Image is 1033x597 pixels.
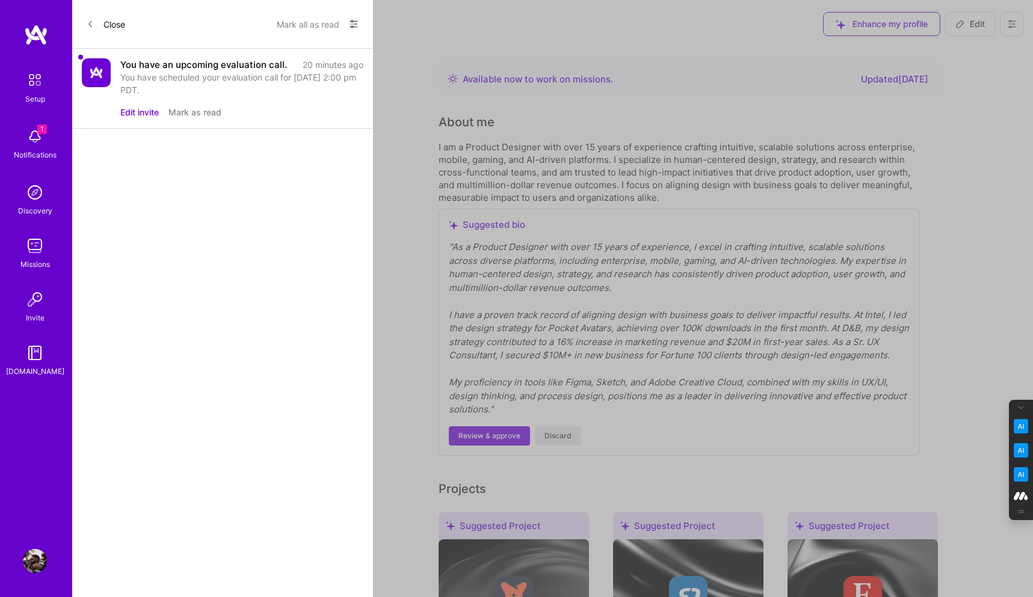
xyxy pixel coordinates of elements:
[120,58,287,71] div: You have an upcoming evaluation call.
[277,14,339,34] button: Mark all as read
[23,180,47,204] img: discovery
[23,287,47,311] img: Invite
[1014,443,1028,458] img: Email Tone Analyzer icon
[26,311,45,324] div: Invite
[1014,467,1028,482] img: Jargon Buster icon
[1014,419,1028,433] img: Key Point Extractor icon
[23,549,47,573] img: User Avatar
[24,24,48,46] img: logo
[82,58,111,87] img: Company Logo
[303,58,363,71] div: 20 minutes ago
[87,14,125,34] button: Close
[20,549,50,573] a: User Avatar
[6,365,64,378] div: [DOMAIN_NAME]
[120,106,159,118] button: Edit invite
[18,204,52,217] div: Discovery
[120,71,363,96] div: You have scheduled your evaluation call for [DATE] 2:00 pm PDT.
[22,67,48,93] img: setup
[23,341,47,365] img: guide book
[20,258,50,271] div: Missions
[23,234,47,258] img: teamwork
[25,93,45,105] div: Setup
[168,106,221,118] button: Mark as read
